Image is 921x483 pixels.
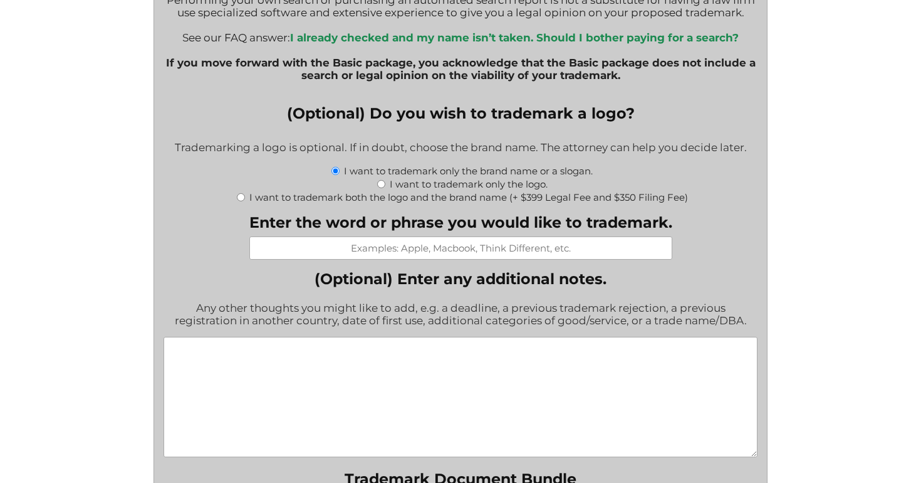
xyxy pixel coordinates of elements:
[164,270,757,288] label: (Optional) Enter any additional notes.
[249,191,688,203] label: I want to trademark both the logo and the brand name (+ $399 Legal Fee and $350 Filing Fee)
[249,213,672,231] label: Enter the word or phrase you would like to trademark.
[344,165,593,177] label: I want to trademark only the brand name or a slogan.
[249,236,672,260] input: Examples: Apple, Macbook, Think Different, etc.
[390,178,548,190] label: I want to trademark only the logo.
[164,294,757,337] div: Any other thoughts you might like to add, e.g. a deadline, a previous trademark rejection, a prev...
[287,104,635,122] legend: (Optional) Do you wish to trademark a logo?
[290,31,739,44] a: I already checked and my name isn’t taken. Should I bother paying for a search?
[166,56,756,82] b: If you move forward with the Basic package, you acknowledge that the Basic package does not inclu...
[164,133,757,164] div: Trademarking a logo is optional. If in doubt, choose the brand name. The attorney can help you de...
